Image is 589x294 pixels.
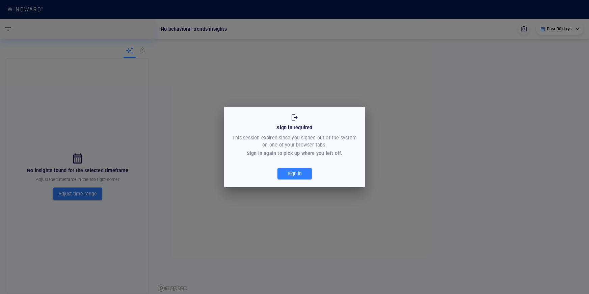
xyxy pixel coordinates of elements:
[275,123,314,133] div: Sign in required
[286,168,303,179] div: Sign in
[231,133,358,150] div: This session expired since you signed out of the system on one of your browser tabs.
[277,168,312,179] button: Sign in
[560,264,584,289] iframe: Chat
[247,150,343,157] div: Sign in again to pick up where you left off.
